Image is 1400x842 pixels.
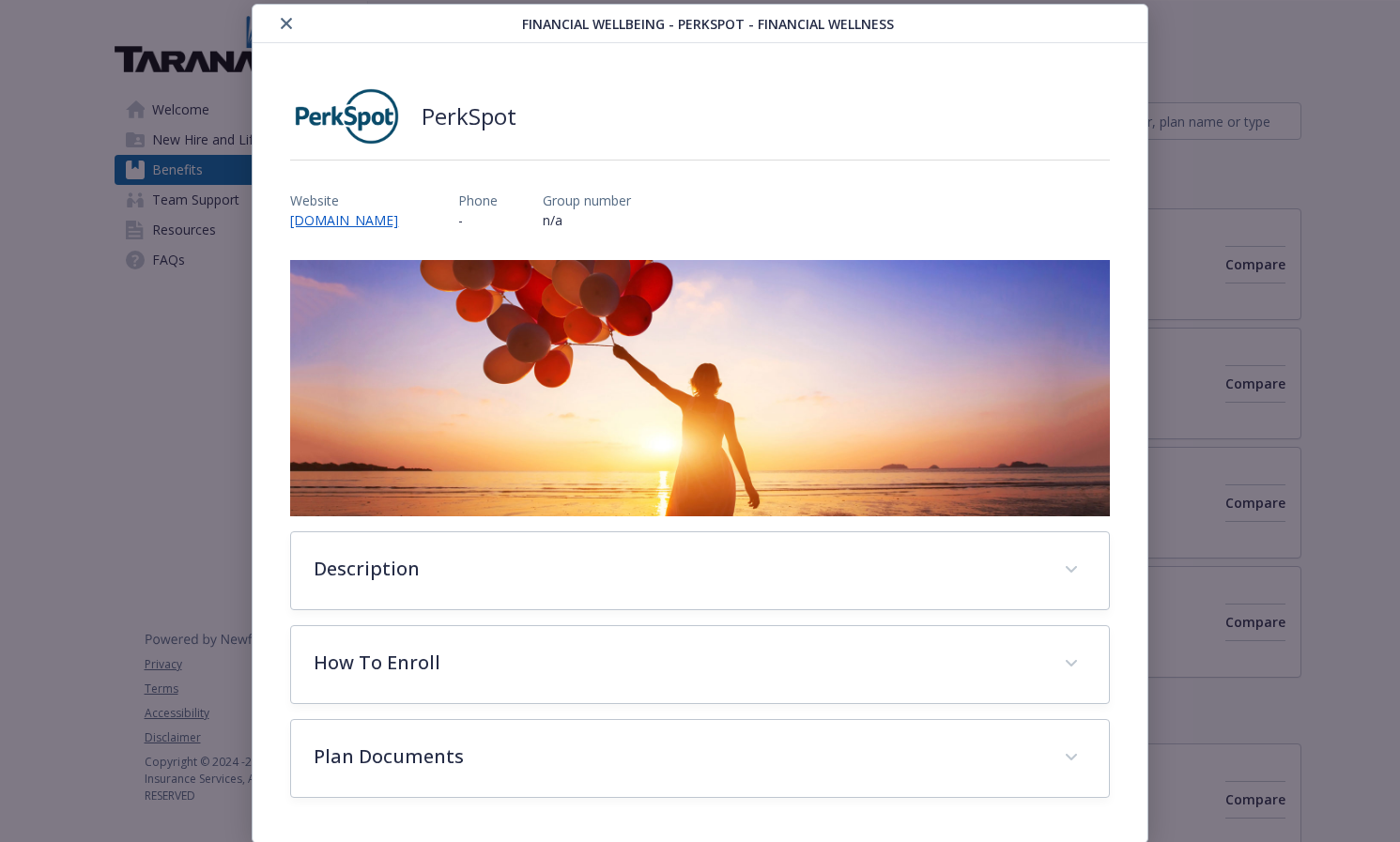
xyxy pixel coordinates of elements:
[291,532,1108,609] div: Description
[290,88,403,145] img: PerkSpot
[543,210,631,230] p: n/a
[275,12,298,35] button: close
[314,742,1040,771] p: Plan Documents
[290,191,413,210] p: Website
[290,260,1109,516] img: banner
[422,100,516,133] h2: PerkSpot
[458,191,498,210] p: Phone
[314,649,1040,677] p: How To Enroll
[314,555,1040,583] p: Description
[522,14,894,34] span: Financial Wellbeing - PerkSpot - Financial Wellness
[458,210,498,230] p: -
[291,720,1108,797] div: Plan Documents
[543,191,631,210] p: Group number
[290,211,413,229] a: [DOMAIN_NAME]
[291,626,1108,703] div: How To Enroll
